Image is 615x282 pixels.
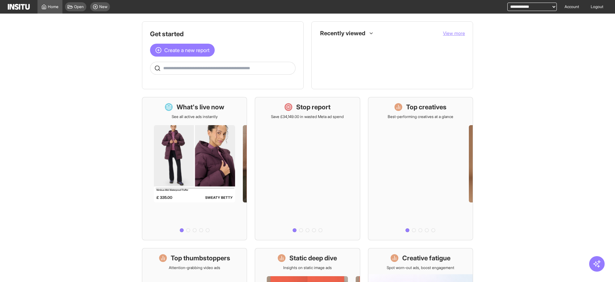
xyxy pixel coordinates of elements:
[164,46,210,54] span: Create a new report
[177,103,224,112] h1: What's live now
[74,4,84,9] span: Open
[171,254,230,263] h1: Top thumbstoppers
[443,30,465,36] span: View more
[169,265,220,270] p: Attention-grabbing video ads
[142,97,247,240] a: What's live nowSee all active ads instantly
[99,4,107,9] span: New
[150,44,215,57] button: Create a new report
[271,114,344,119] p: Save £34,149.00 in wasted Meta ad spend
[283,265,332,270] p: Insights on static image ads
[150,29,296,38] h1: Get started
[368,97,473,240] a: Top creativesBest-performing creatives at a glance
[296,103,330,112] h1: Stop report
[255,97,360,240] a: Stop reportSave £34,149.00 in wasted Meta ad spend
[172,114,218,119] p: See all active ads instantly
[48,4,59,9] span: Home
[388,114,453,119] p: Best-performing creatives at a glance
[289,254,337,263] h1: Static deep dive
[406,103,447,112] h1: Top creatives
[443,30,465,37] button: View more
[8,4,30,10] img: Logo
